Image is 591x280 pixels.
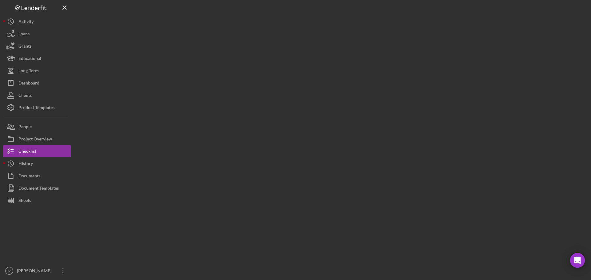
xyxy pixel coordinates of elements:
text: IV [8,269,11,273]
div: Clients [18,89,32,103]
div: Loans [18,28,30,41]
div: Dashboard [18,77,39,91]
div: Educational [18,52,41,66]
button: Product Templates [3,101,71,114]
button: Loans [3,28,71,40]
button: Documents [3,170,71,182]
button: Long-Term [3,65,71,77]
button: IV[PERSON_NAME] [3,265,71,277]
button: Sheets [3,194,71,207]
button: People [3,120,71,133]
div: People [18,120,32,134]
button: Activity [3,15,71,28]
button: Document Templates [3,182,71,194]
div: Checklist [18,145,36,159]
div: [PERSON_NAME] [15,265,55,278]
div: Sheets [18,194,31,208]
div: History [18,157,33,171]
div: Document Templates [18,182,59,196]
button: History [3,157,71,170]
div: Product Templates [18,101,54,115]
button: Grants [3,40,71,52]
div: Grants [18,40,31,54]
div: Project Overview [18,133,52,147]
div: Open Intercom Messenger [570,253,585,268]
button: Educational [3,52,71,65]
div: Long-Term [18,65,39,78]
button: Dashboard [3,77,71,89]
button: Checklist [3,145,71,157]
div: Documents [18,170,40,183]
button: Project Overview [3,133,71,145]
div: Activity [18,15,34,29]
button: Clients [3,89,71,101]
